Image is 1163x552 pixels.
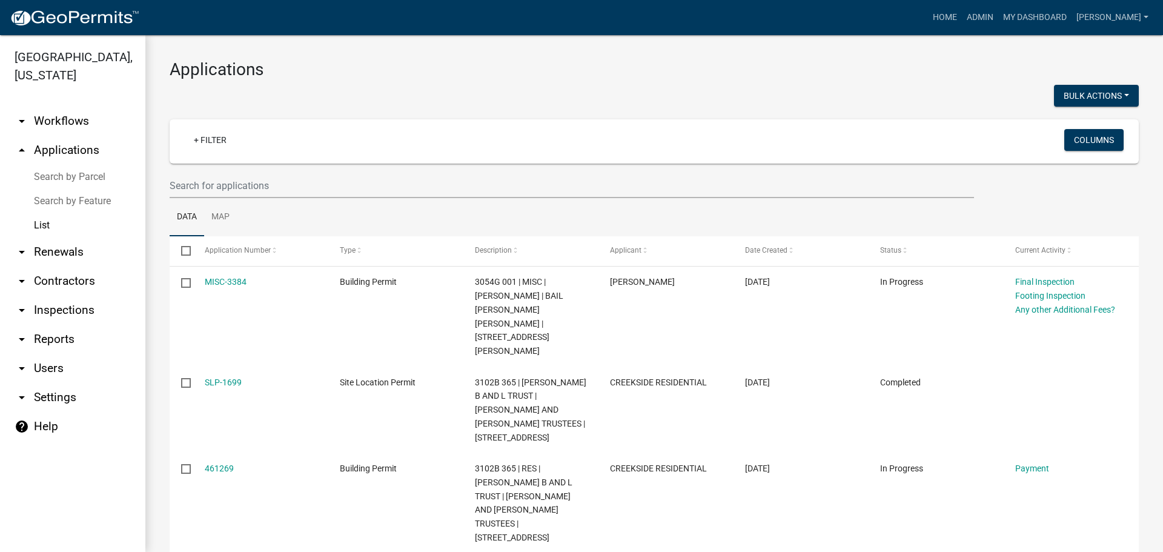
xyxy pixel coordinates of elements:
[745,246,787,254] span: Date Created
[340,464,397,473] span: Building Permit
[1004,236,1139,265] datatable-header-cell: Current Activity
[184,129,236,151] a: + Filter
[598,236,734,265] datatable-header-cell: Applicant
[962,6,998,29] a: Admin
[475,464,572,542] span: 3102B 365 | RES | MULKEY B AND L TRUST | MULKEY CHRISTOPHER B AND LAURA TRUSTEES | 143 NORTH MOUN...
[15,143,29,158] i: arrow_drop_up
[475,277,563,356] span: 3054G 001 | MISC | MARIA O MENDEZ | BAIL CRISTOFER ANDERSON CHUN | 112 JOHNS CIR
[880,377,921,387] span: Completed
[15,274,29,288] i: arrow_drop_down
[998,6,1072,29] a: My Dashboard
[15,303,29,318] i: arrow_drop_down
[745,277,770,287] span: 08/08/2025
[15,419,29,434] i: help
[193,236,328,265] datatable-header-cell: Application Number
[205,464,234,473] a: 461269
[869,236,1004,265] datatable-header-cell: Status
[610,377,707,387] span: CREEKSIDE RESIDENTIAL
[1054,85,1139,107] button: Bulk Actions
[170,198,204,237] a: Data
[1015,305,1115,314] a: Any other Additional Fees?
[340,277,397,287] span: Building Permit
[880,464,923,473] span: In Progress
[1015,246,1065,254] span: Current Activity
[15,332,29,347] i: arrow_drop_down
[745,464,770,473] span: 08/08/2025
[15,114,29,128] i: arrow_drop_down
[475,377,586,442] span: 3102B 365 | MULKEY B AND L TRUST | MULKEY CHRISTOPHER B AND LAURA TRUSTEES | 143 NORTH MOUNTAIN R...
[170,173,974,198] input: Search for applications
[463,236,598,265] datatable-header-cell: Description
[880,277,923,287] span: In Progress
[15,245,29,259] i: arrow_drop_down
[734,236,869,265] datatable-header-cell: Date Created
[610,246,641,254] span: Applicant
[610,464,707,473] span: CREEKSIDE RESIDENTIAL
[340,246,356,254] span: Type
[205,377,242,387] a: SLP-1699
[170,59,1139,80] h3: Applications
[205,246,271,254] span: Application Number
[15,390,29,405] i: arrow_drop_down
[1015,291,1085,301] a: Footing Inspection
[610,277,675,287] span: CRISTOFER CHUN BAIL
[328,236,463,265] datatable-header-cell: Type
[15,361,29,376] i: arrow_drop_down
[880,246,901,254] span: Status
[1064,129,1124,151] button: Columns
[1015,277,1075,287] a: Final Inspection
[475,246,512,254] span: Description
[170,236,193,265] datatable-header-cell: Select
[928,6,962,29] a: Home
[1072,6,1153,29] a: [PERSON_NAME]
[1015,464,1049,473] a: Payment
[340,377,416,387] span: Site Location Permit
[204,198,237,237] a: Map
[205,277,247,287] a: MISC-3384
[745,377,770,387] span: 08/08/2025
